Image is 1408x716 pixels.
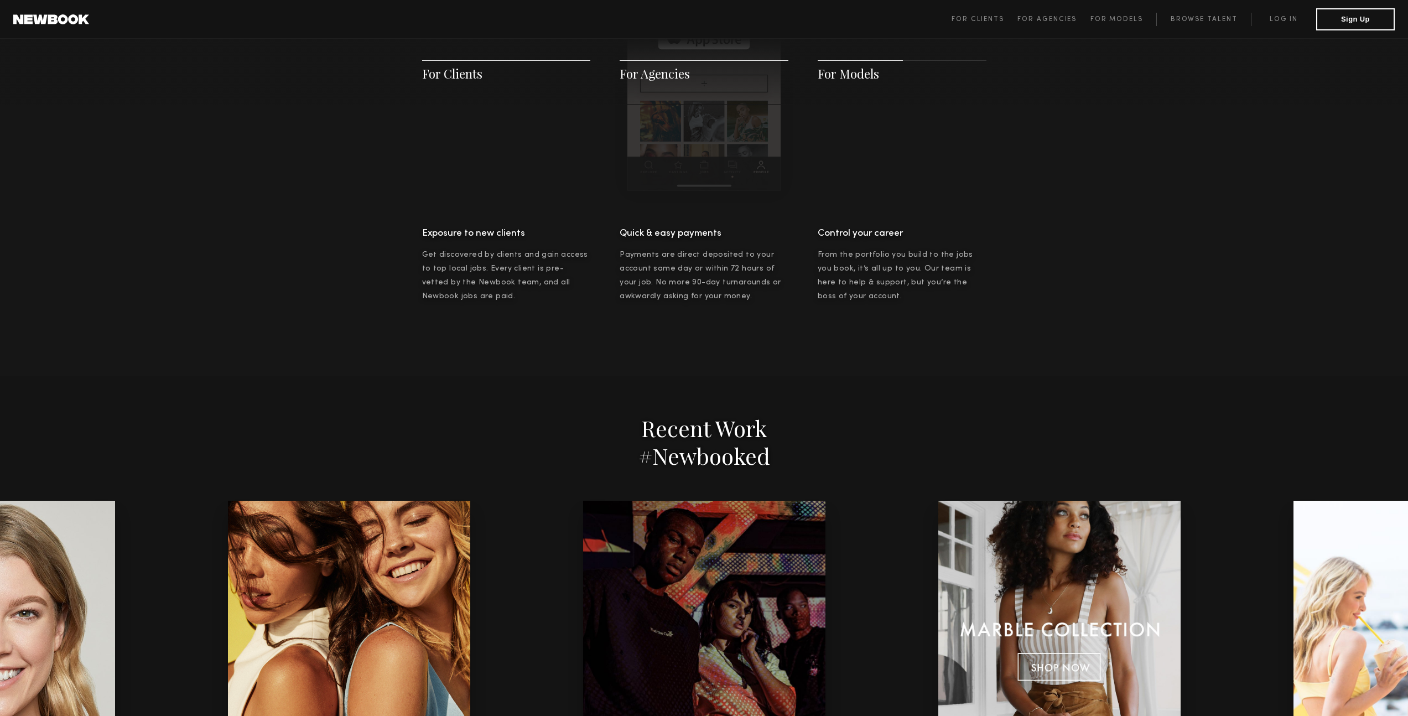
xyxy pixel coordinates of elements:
[620,225,788,242] h4: Quick & easy payments
[620,251,781,300] span: Payments are direct deposited to your account same day or within 72 hours of your job. No more 90...
[1017,13,1090,26] a: For Agencies
[422,65,482,82] a: For Clients
[1251,13,1316,26] a: Log in
[558,414,850,470] h2: Recent Work #Newbooked
[818,65,879,82] a: For Models
[1090,16,1143,23] span: For Models
[1156,13,1251,26] a: Browse Talent
[818,251,973,300] span: From the portfolio you build to the jobs you book, it’s all up to you. Our team is here to help &...
[818,225,986,242] h4: Control your career
[1090,13,1157,26] a: For Models
[422,251,588,300] span: Get discovered by clients and gain access to top local jobs. Every client is pre-vetted by the Ne...
[1316,8,1395,30] button: Sign Up
[1017,16,1077,23] span: For Agencies
[620,65,690,82] a: For Agencies
[952,13,1017,26] a: For Clients
[422,225,591,242] h4: Exposure to new clients
[952,16,1004,23] span: For Clients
